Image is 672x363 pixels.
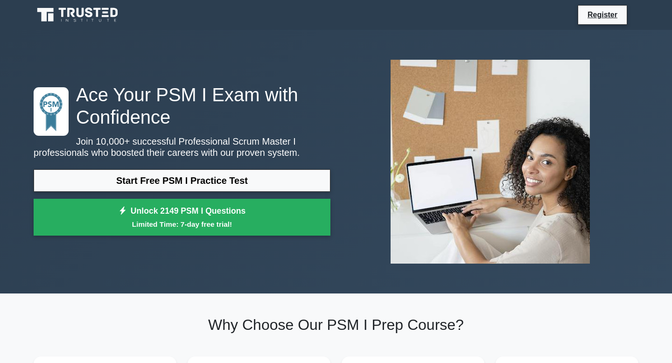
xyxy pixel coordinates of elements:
[34,169,330,192] a: Start Free PSM I Practice Test
[34,84,330,128] h1: Ace Your PSM I Exam with Confidence
[34,199,330,236] a: Unlock 2149 PSM I QuestionsLimited Time: 7-day free trial!
[34,136,330,158] p: Join 10,000+ successful Professional Scrum Master I professionals who boosted their careers with ...
[582,9,623,21] a: Register
[45,219,319,230] small: Limited Time: 7-day free trial!
[34,316,638,334] h2: Why Choose Our PSM I Prep Course?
